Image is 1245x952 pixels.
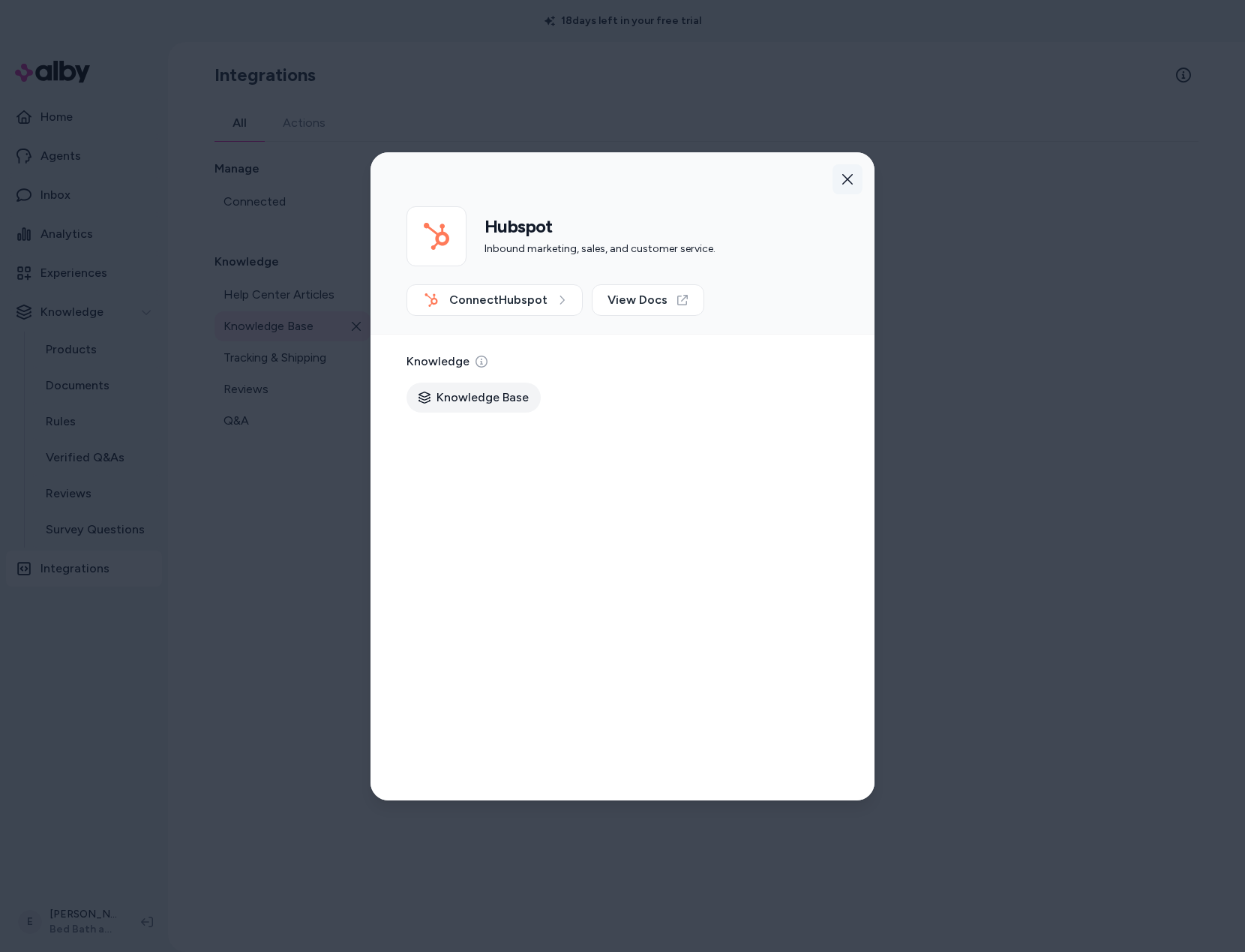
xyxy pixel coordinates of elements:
[449,291,547,309] span: Connect Hubspot
[406,284,583,316] button: ConnectHubspot
[436,389,529,407] span: Knowledge Base
[484,215,715,237] h2: Hubspot
[592,284,704,316] a: View Docs
[484,240,715,257] p: Inbound marketing, sales, and customer service.
[607,291,667,309] span: View Docs
[406,353,487,371] p: Knowledge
